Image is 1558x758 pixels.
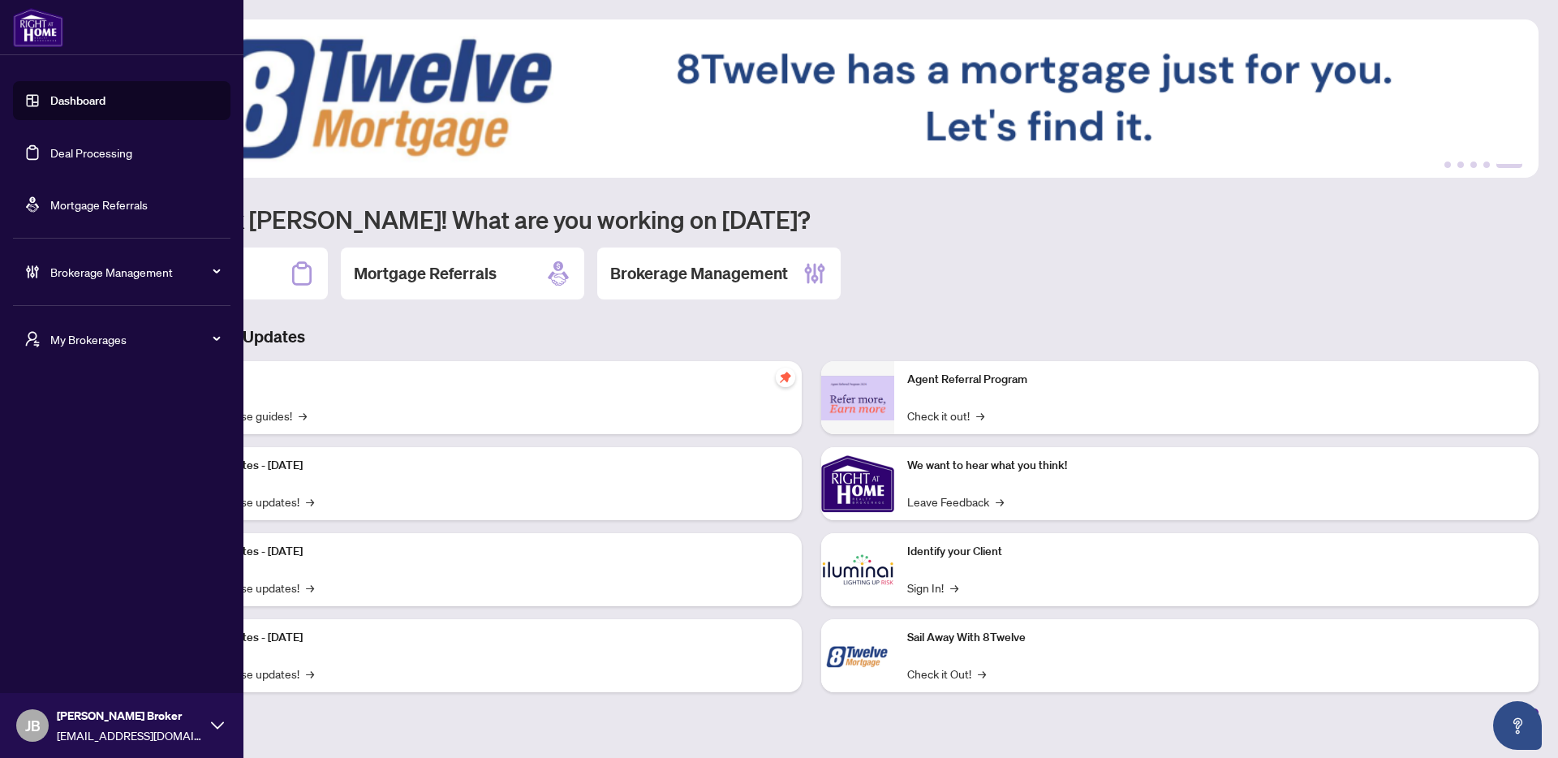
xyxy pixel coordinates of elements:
[170,629,789,647] p: Platform Updates - [DATE]
[306,493,314,510] span: →
[907,543,1526,561] p: Identify your Client
[1493,701,1542,750] button: Open asap
[13,8,63,47] img: logo
[1457,162,1464,168] button: 2
[50,263,219,281] span: Brokerage Management
[306,665,314,683] span: →
[950,579,958,596] span: →
[907,579,958,596] a: Sign In!→
[25,714,41,737] span: JB
[84,325,1539,348] h3: Brokerage & Industry Updates
[50,330,219,348] span: My Brokerages
[907,493,1004,510] a: Leave Feedback→
[50,197,148,212] a: Mortgage Referrals
[299,407,307,424] span: →
[821,376,894,420] img: Agent Referral Program
[57,726,203,744] span: [EMAIL_ADDRESS][DOMAIN_NAME]
[907,665,986,683] a: Check it Out!→
[907,457,1526,475] p: We want to hear what you think!
[1470,162,1477,168] button: 3
[907,407,984,424] a: Check it out!→
[821,447,894,520] img: We want to hear what you think!
[978,665,986,683] span: →
[170,543,789,561] p: Platform Updates - [DATE]
[907,371,1526,389] p: Agent Referral Program
[976,407,984,424] span: →
[776,368,795,387] span: pushpin
[907,629,1526,647] p: Sail Away With 8Twelve
[170,371,789,389] p: Self-Help
[996,493,1004,510] span: →
[1483,162,1490,168] button: 4
[84,19,1539,178] img: Slide 4
[50,93,105,108] a: Dashboard
[306,579,314,596] span: →
[821,619,894,692] img: Sail Away With 8Twelve
[354,262,497,285] h2: Mortgage Referrals
[84,204,1539,235] h1: Welcome back [PERSON_NAME]! What are you working on [DATE]?
[24,331,41,347] span: user-switch
[170,457,789,475] p: Platform Updates - [DATE]
[57,707,203,725] span: [PERSON_NAME] Broker
[610,262,788,285] h2: Brokerage Management
[1444,162,1451,168] button: 1
[1496,162,1522,168] button: 5
[50,145,132,160] a: Deal Processing
[821,533,894,606] img: Identify your Client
